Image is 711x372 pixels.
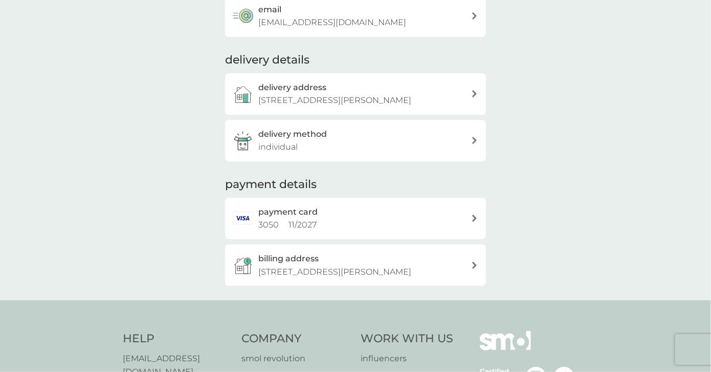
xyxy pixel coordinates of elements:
[361,352,453,365] a: influencers
[225,198,486,239] a: payment card3050 11/2027
[258,3,281,16] h3: email
[258,205,318,219] h2: payment card
[361,331,453,347] h4: Work With Us
[225,244,486,286] button: billing address[STREET_ADDRESS][PERSON_NAME]
[480,331,531,366] img: smol
[258,252,319,265] h3: billing address
[258,220,279,230] span: 3050
[242,331,351,347] h4: Company
[288,220,317,230] span: 11 / 2027
[242,352,351,365] a: smol revolution
[123,331,232,347] h4: Help
[258,265,411,279] p: [STREET_ADDRESS][PERSON_NAME]
[225,73,486,115] a: delivery address[STREET_ADDRESS][PERSON_NAME]
[225,52,309,68] h2: delivery details
[225,177,317,193] h2: payment details
[258,140,298,154] p: individual
[225,120,486,161] a: delivery methodindividual
[258,128,327,141] h3: delivery method
[258,94,411,107] p: [STREET_ADDRESS][PERSON_NAME]
[258,16,406,29] p: [EMAIL_ADDRESS][DOMAIN_NAME]
[258,81,326,94] h3: delivery address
